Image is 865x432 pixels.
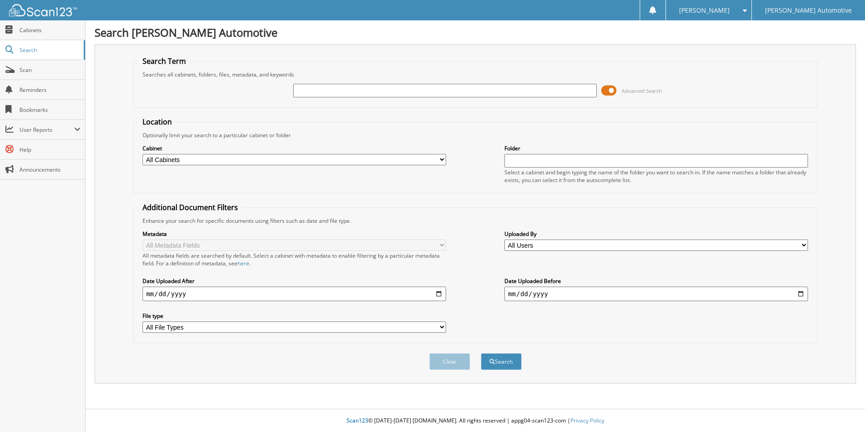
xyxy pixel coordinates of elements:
[504,144,808,152] label: Folder
[504,277,808,285] label: Date Uploaded Before
[138,71,813,78] div: Searches all cabinets, folders, files, metadata, and keywords
[19,66,81,74] span: Scan
[504,168,808,184] div: Select a cabinet and begin typing the name of the folder you want to search in. If the name match...
[19,26,81,34] span: Cabinets
[143,277,446,285] label: Date Uploaded After
[19,106,81,114] span: Bookmarks
[19,46,79,54] span: Search
[19,86,81,94] span: Reminders
[429,353,470,370] button: Clear
[143,230,446,238] label: Metadata
[19,126,74,134] span: User Reports
[570,417,604,424] a: Privacy Policy
[143,312,446,320] label: File type
[138,56,190,66] legend: Search Term
[347,417,368,424] span: Scan123
[9,4,77,16] img: scan123-logo-white.svg
[19,166,81,173] span: Announcements
[138,117,176,127] legend: Location
[86,410,865,432] div: © [DATE]-[DATE] [DOMAIN_NAME]. All rights reserved | appg04-scan123-com |
[622,87,662,94] span: Advanced Search
[143,287,446,301] input: start
[138,131,813,139] div: Optionally limit your search to a particular cabinet or folder
[504,230,808,238] label: Uploaded By
[679,8,730,13] span: [PERSON_NAME]
[504,287,808,301] input: end
[481,353,522,370] button: Search
[95,25,856,40] h1: Search [PERSON_NAME] Automotive
[138,217,813,225] div: Enhance your search for specific documents using filters such as date and file type.
[143,144,446,152] label: Cabinet
[143,252,446,267] div: All metadata fields are searched by default. Select a cabinet with metadata to enable filtering b...
[765,8,852,13] span: [PERSON_NAME] Automotive
[138,202,242,212] legend: Additional Document Filters
[19,146,81,154] span: Help
[238,259,249,267] a: here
